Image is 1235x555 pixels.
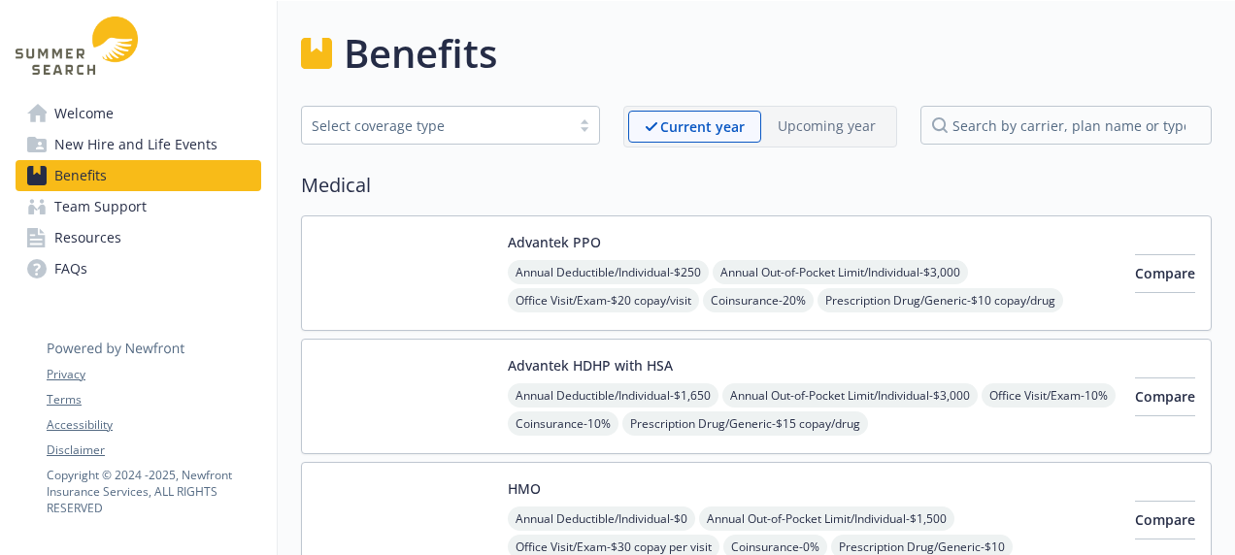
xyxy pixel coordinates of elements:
button: Compare [1135,254,1195,293]
button: Compare [1135,501,1195,539]
span: Resources [54,222,121,253]
a: Accessibility [47,416,260,434]
span: Annual Out-of-Pocket Limit/Individual - $3,000 [713,260,968,284]
span: Compare [1135,264,1195,282]
p: Copyright © 2024 - 2025 , Newfront Insurance Services, ALL RIGHTS RESERVED [47,467,260,516]
span: Compare [1135,510,1195,529]
a: Benefits [16,160,261,191]
span: Coinsurance - 20% [703,288,814,312]
span: Annual Out-of-Pocket Limit/Individual - $1,500 [699,506,954,531]
a: Welcome [16,98,261,129]
span: Prescription Drug/Generic - $10 copay/drug [818,288,1063,312]
a: Privacy [47,366,260,383]
span: FAQs [54,253,87,284]
span: Upcoming year [761,111,892,143]
a: Disclaimer [47,441,260,459]
img: Anthem Blue Cross carrier logo [317,232,492,314]
span: Office Visit/Exam - $20 copay/visit [508,288,699,312]
button: Advantek PPO [508,232,601,252]
button: Compare [1135,377,1195,416]
span: Annual Deductible/Individual - $0 [508,506,695,531]
span: Welcome [54,98,114,129]
a: Resources [16,222,261,253]
span: Compare [1135,387,1195,406]
span: Annual Deductible/Individual - $250 [508,260,709,284]
span: Office Visit/Exam - 10% [982,383,1116,408]
a: Terms [47,391,260,408]
a: FAQs [16,253,261,284]
button: HMO [508,478,541,499]
a: Team Support [16,191,261,222]
p: Current year [660,116,745,137]
h2: Medical [301,171,1212,200]
span: Coinsurance - 10% [508,411,618,436]
p: Upcoming year [778,115,876,136]
span: Annual Out-of-Pocket Limit/Individual - $3,000 [722,383,978,408]
input: search by carrier, plan name or type [920,106,1212,145]
div: Select coverage type [312,115,560,136]
a: New Hire and Life Events [16,129,261,160]
button: Advantek HDHP with HSA [508,355,673,375]
span: Benefits [54,160,107,191]
span: Team Support [54,191,147,222]
span: Prescription Drug/Generic - $15 copay/drug [622,411,868,436]
span: New Hire and Life Events [54,129,217,160]
span: Annual Deductible/Individual - $1,650 [508,383,718,408]
h1: Benefits [344,24,497,82]
img: Anthem Blue Cross carrier logo [317,355,492,438]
